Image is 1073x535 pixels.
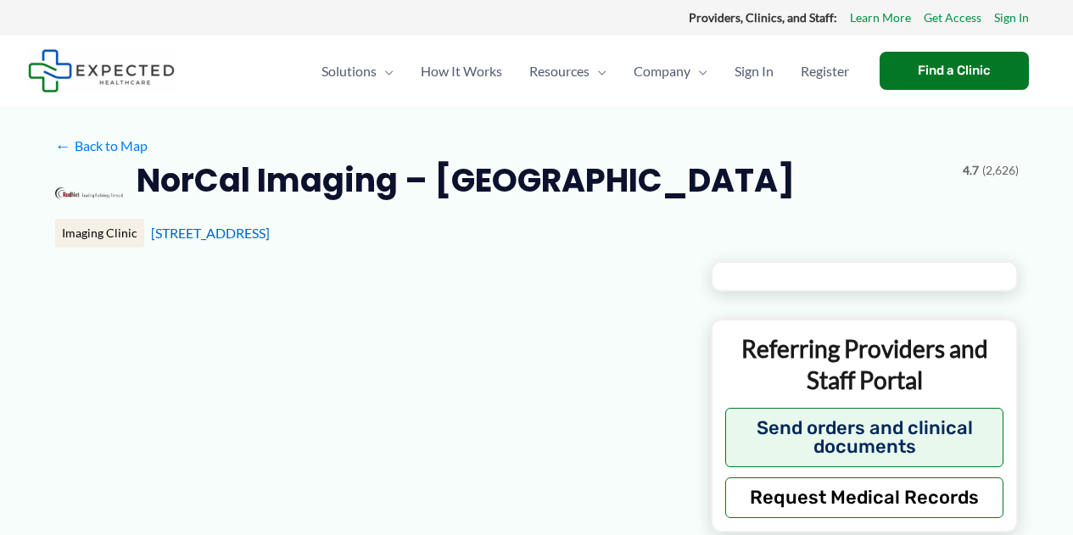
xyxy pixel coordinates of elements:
a: Sign In [994,7,1029,29]
nav: Primary Site Navigation [308,42,863,101]
a: [STREET_ADDRESS] [151,225,270,241]
a: Find a Clinic [880,52,1029,90]
strong: Providers, Clinics, and Staff: [689,10,837,25]
span: Menu Toggle [590,42,606,101]
span: Resources [529,42,590,101]
a: Sign In [721,42,787,101]
button: Send orders and clinical documents [725,408,1004,467]
span: Menu Toggle [690,42,707,101]
a: SolutionsMenu Toggle [308,42,407,101]
p: Referring Providers and Staff Portal [725,333,1004,395]
a: Register [787,42,863,101]
span: ← [55,137,71,153]
a: How It Works [407,42,516,101]
span: Register [801,42,849,101]
span: Solutions [321,42,377,101]
span: Menu Toggle [377,42,394,101]
a: Get Access [924,7,981,29]
a: CompanyMenu Toggle [620,42,721,101]
span: Sign In [735,42,774,101]
span: 4.7 [963,159,979,181]
span: Company [634,42,690,101]
span: (2,626) [982,159,1019,181]
a: Learn More [850,7,911,29]
a: ←Back to Map [55,133,148,159]
button: Request Medical Records [725,477,1004,518]
h2: NorCal Imaging – [GEOGRAPHIC_DATA] [137,159,795,201]
a: ResourcesMenu Toggle [516,42,620,101]
span: How It Works [421,42,502,101]
img: Expected Healthcare Logo - side, dark font, small [28,49,175,92]
div: Imaging Clinic [55,219,144,248]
